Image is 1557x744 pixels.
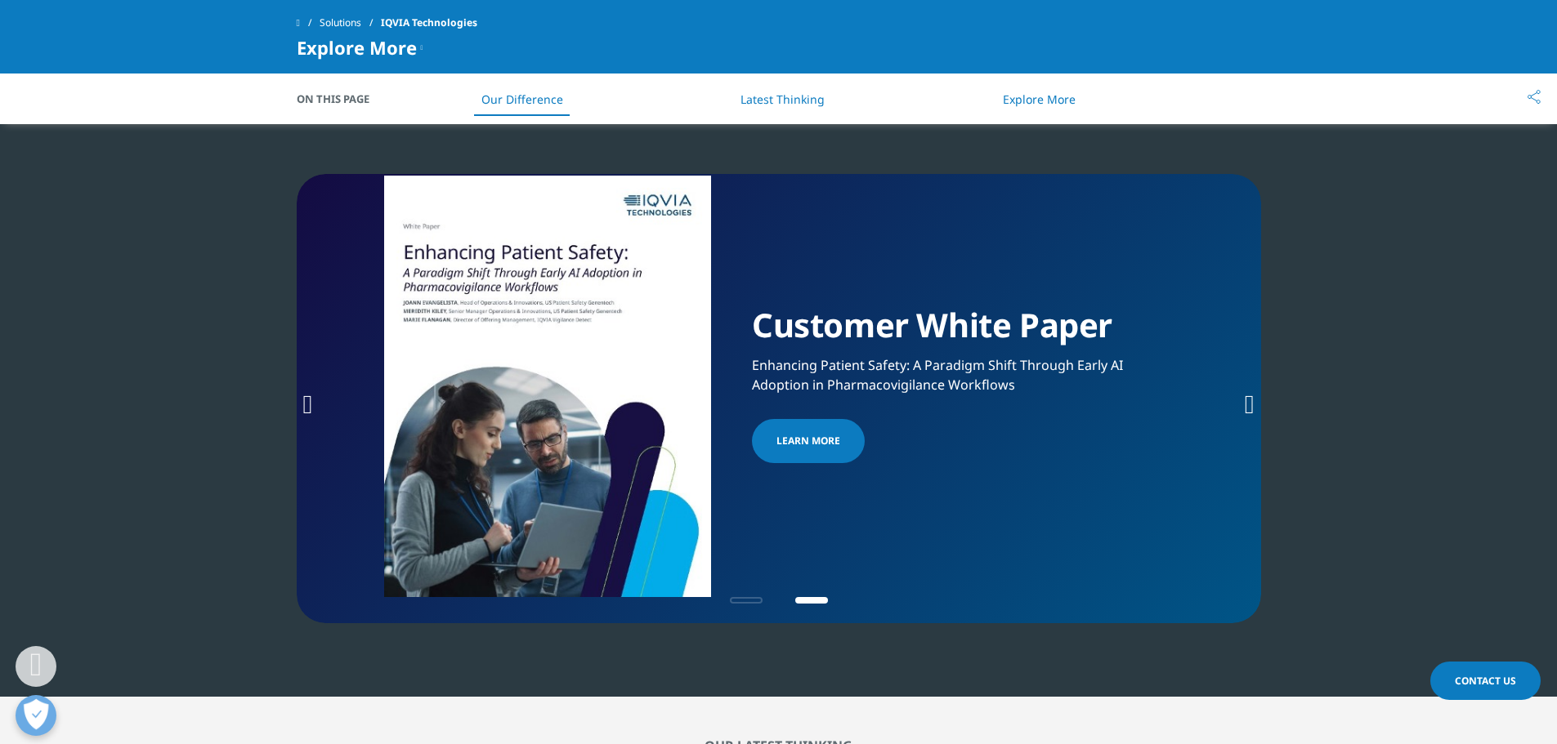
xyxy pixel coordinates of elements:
a: Contact Us [1430,662,1541,700]
div: Enhancing Patient Safety: A Paradigm Shift Through Early AI Adoption in Pharmacovigilance Workflows [752,305,1173,468]
div: Next slide [1245,385,1255,421]
div: 2 / 2 [297,174,1261,623]
a: Learn more [752,419,865,463]
a: Our Difference [481,91,563,107]
h1: Customer White Paper [752,305,1173,355]
div: Previous slide [303,385,313,421]
span: Explore More [297,38,417,57]
button: Open Preferences [16,695,56,736]
a: Latest Thinking [740,91,825,107]
span: On This Page [297,91,387,107]
span: Contact Us [1455,674,1516,688]
span: Go to slide 1 [730,597,763,604]
span: Go to slide 2 [795,597,828,604]
a: Solutions [320,8,381,38]
span: Learn more [776,431,840,451]
a: Explore More [1003,91,1076,107]
span: IQVIA Technologies [381,8,477,38]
